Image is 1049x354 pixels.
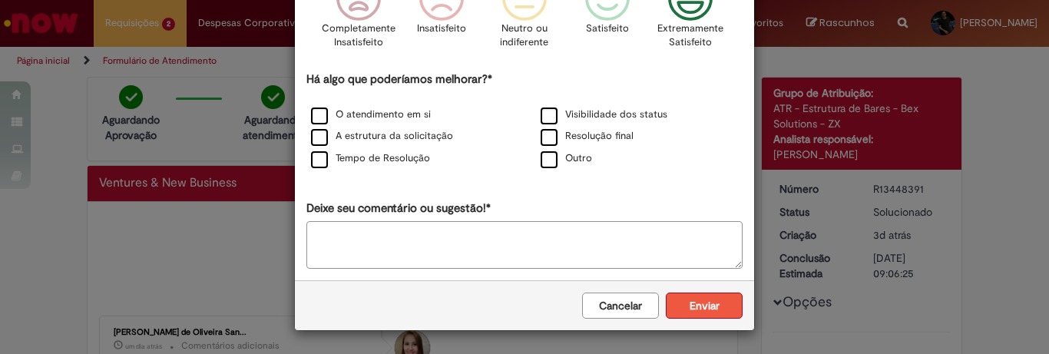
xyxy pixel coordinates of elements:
label: Deixe seu comentário ou sugestão!* [306,200,491,217]
label: A estrutura da solicitação [311,129,453,144]
p: Satisfeito [586,22,629,36]
div: Há algo que poderíamos melhorar?* [306,71,743,170]
button: Cancelar [582,293,659,319]
label: Visibilidade dos status [541,108,667,122]
label: Resolução final [541,129,634,144]
label: Tempo de Resolução [311,151,430,166]
p: Neutro ou indiferente [497,22,552,50]
label: O atendimento em si [311,108,431,122]
p: Extremamente Satisfeito [657,22,723,50]
label: Outro [541,151,592,166]
button: Enviar [666,293,743,319]
p: Completamente Insatisfeito [322,22,395,50]
p: Insatisfeito [417,22,466,36]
